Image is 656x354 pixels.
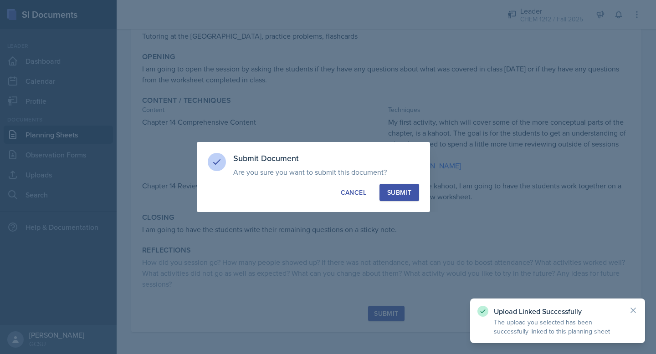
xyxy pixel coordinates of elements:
div: Cancel [341,188,366,197]
p: The upload you selected has been successfully linked to this planning sheet [494,318,621,336]
h3: Submit Document [233,153,419,164]
p: Upload Linked Successfully [494,307,621,316]
div: Submit [387,188,411,197]
p: Are you sure you want to submit this document? [233,167,419,177]
button: Cancel [333,184,374,201]
button: Submit [379,184,419,201]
